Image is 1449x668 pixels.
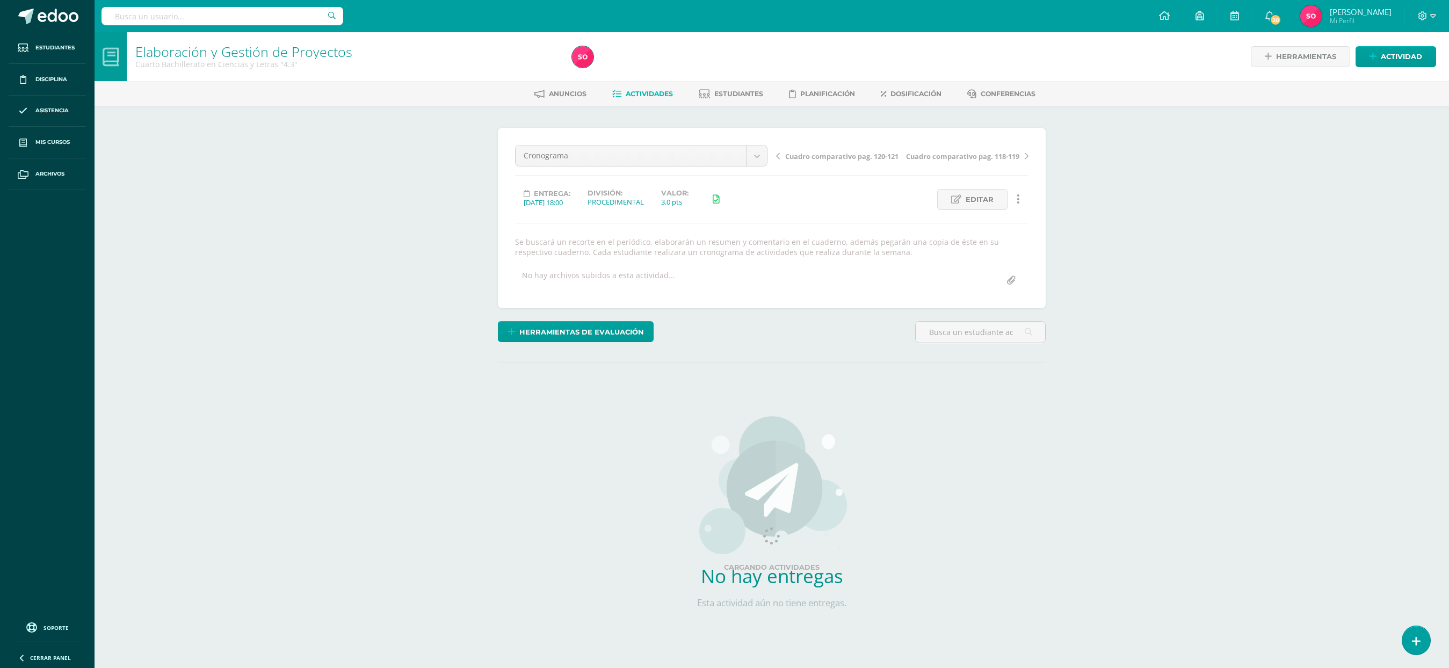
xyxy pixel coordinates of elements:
[785,151,899,161] span: Cuadro comparativo pag. 120-121
[661,189,689,197] label: Valor:
[534,85,586,103] a: Anuncios
[102,7,343,25] input: Busca un usuario...
[524,146,738,166] span: Cronograma
[776,150,902,161] a: Cuadro comparativo pag. 120-121
[13,620,82,634] a: Soporte
[524,198,570,207] div: [DATE] 18:00
[902,150,1028,161] a: Cuadro comparativo pag. 118-119
[981,90,1035,98] span: Conferencias
[522,270,675,291] div: No hay archivos subidos a esta actividad...
[9,64,86,96] a: Disciplina
[35,138,70,147] span: Mis cursos
[613,563,930,589] h2: No hay entregas
[35,106,69,115] span: Asistencia
[789,85,855,103] a: Planificación
[35,75,67,84] span: Disciplina
[1356,46,1436,67] a: Actividad
[699,85,763,103] a: Estudiantes
[612,85,673,103] a: Actividades
[613,597,930,609] p: Esta actividad aún no tiene entregas.
[502,563,1041,571] label: Cargando actividades
[9,158,86,190] a: Archivos
[1270,14,1281,26] span: 20
[890,90,941,98] span: Dosificación
[35,43,75,52] span: Estudiantes
[966,190,994,209] span: Editar
[135,59,559,69] div: Cuarto Bachillerato en Ciencias y Letras '4.3'
[588,197,644,207] div: PROCEDIMENTAL
[1276,47,1336,67] span: Herramientas
[1251,46,1350,67] a: Herramientas
[967,85,1035,103] a: Conferencias
[516,146,767,166] a: Cronograma
[1381,47,1422,67] span: Actividad
[1330,6,1392,17] span: [PERSON_NAME]
[44,624,69,631] span: Soporte
[916,322,1045,343] input: Busca un estudiante aquí...
[35,170,64,178] span: Archivos
[1300,5,1322,27] img: b0a6f916ea48b184f4f9b4026b169998.png
[30,654,71,662] span: Cerrar panel
[511,237,1033,257] div: Se buscará un recorte en el periódico, elaborarán un resumen y comentario en el cuaderno, además ...
[9,96,86,127] a: Asistencia
[714,90,763,98] span: Estudiantes
[588,189,644,197] label: División:
[626,90,673,98] span: Actividades
[135,44,559,59] h1: Elaboración y Gestión de Proyectos
[498,321,654,342] a: Herramientas de evaluación
[572,46,593,68] img: b0a6f916ea48b184f4f9b4026b169998.png
[534,190,570,198] span: Entrega:
[9,32,86,64] a: Estudiantes
[661,197,689,207] div: 3.0 pts
[135,42,352,61] a: Elaboración y Gestión de Proyectos
[881,85,941,103] a: Dosificación
[800,90,855,98] span: Planificación
[519,322,644,342] span: Herramientas de evaluación
[1330,16,1392,25] span: Mi Perfil
[549,90,586,98] span: Anuncios
[906,151,1019,161] span: Cuadro comparativo pag. 118-119
[9,127,86,158] a: Mis cursos
[696,415,848,555] img: activities.png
